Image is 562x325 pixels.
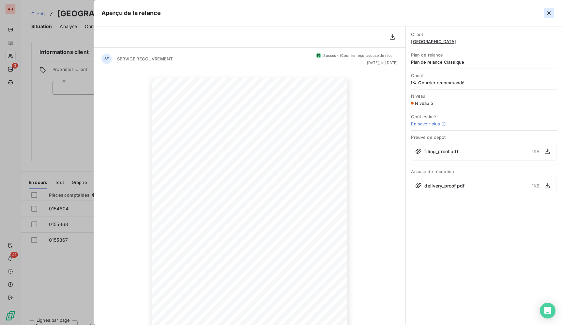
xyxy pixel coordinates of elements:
span: 1 KB [532,182,539,189]
span: Indemnités forfaitaires de recouvrement [170,253,221,256]
span: Accusé de réception [411,169,557,174]
span: ADAPTEL 004 [170,91,183,93]
span: Pénalités IFR : + 80,00 € [232,204,267,207]
span: Plan de relance Classique [411,59,557,65]
span: Coût estimé [411,114,557,119]
span: Cher Client, [170,177,186,180]
span: 47 jours [244,230,255,233]
span: Solde TTC [315,221,329,224]
span: 34 AV [PERSON_NAME] [170,93,194,95]
span: Total [323,245,328,248]
span: SERVICE RECOUVREMENT [117,56,173,61]
span: débiteurs des factures suivantes : [170,187,214,190]
span: A défaut de réception de votre règlement dans les délais ici précisés, nous porterons cette affai... [170,303,326,306]
span: Plan de relance [411,52,557,57]
span: Total TTC à régler : 19 979,06 € [226,197,273,200]
span: Retard [245,221,254,224]
span: 98629516076016420000 1/1 [306,118,336,120]
span: delivery_proof.pdf [424,182,464,189]
span: [GEOGRAPHIC_DATA] [257,132,290,135]
span: 2 [249,253,251,256]
div: SE [101,54,112,64]
span: Canal [411,73,557,78]
span: + 69,80 € [316,272,330,275]
span: Nous attirons votre attention sur le fait que ce courrier constitue la dernière étape avant le re... [170,297,327,300]
span: 75003 [GEOGRAPHIC_DATA] 03 [257,138,307,141]
span: 40,00 € [170,261,181,264]
span: 8 405,65 € [315,234,329,237]
span: 0155090 [170,234,182,237]
span: [GEOGRAPHIC_DATA] [411,39,557,44]
span: valoir nos droits. [170,307,191,310]
span: Succès - (Courrier reçu, accusé de réception disponible) [323,53,423,58]
span: Niveau [411,93,557,99]
span: Preuve de dépôt [411,135,557,140]
span: + 80,00 € [316,253,330,256]
span: somme sous [PERSON_NAME]. [170,294,211,297]
div: Open Intercom Messenger [540,303,555,318]
h5: Aperçu de la relance [101,8,161,18]
span: Pénalités de retard [170,272,195,275]
span: Objet : [ADAPTEL HOTELLERIE] Mise en demeure de paiement [170,164,254,167]
span: Dans ces conditions, nous vous [MEDICAL_DATA] de bien vouloir considérer la présente comme une mi... [170,290,342,293]
span: 75012 [GEOGRAPHIC_DATA] 12 [170,99,204,101]
span: 17 jours [244,234,255,237]
span: 3.71 % [170,277,180,280]
span: En dépit de nos précédentes relances, nous constatons qu'à ce jour, sauf erreur ou omission de no... [170,184,325,187]
span: 11 août 2025 [311,158,329,161]
span: (IFR) [170,256,176,259]
span: 2 [249,272,251,275]
span: [STREET_ADDRESS] [257,135,287,138]
span: 0154804 [170,230,182,233]
span: Dans l'attente de votre réponse, nous vous [MEDICAL_DATA] d'agréer nos salutations distinguées. [170,313,298,316]
span: Pénalités de retard : + 69,80 € [228,211,272,214]
span: Pénalités [170,245,182,248]
span: Client [411,32,557,37]
a: En savoir plus [411,121,440,126]
span: Courrier recommandé [411,80,557,85]
span: Niveau 5 [415,101,433,106]
span: [DATE], le [DATE] [367,61,398,65]
span: 11 573,41 € [313,230,330,233]
span: Factures échues [170,221,191,224]
span: 1 KB [532,148,539,155]
span: Nbr de facture [240,245,259,248]
span: [GEOGRAPHIC_DATA] [170,101,188,103]
span: D.52442292912 [316,121,332,122]
span: filing_proof.pdf [424,148,458,155]
span: [GEOGRAPHIC_DATA] [257,141,285,144]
